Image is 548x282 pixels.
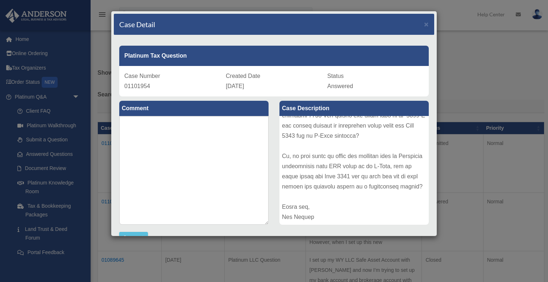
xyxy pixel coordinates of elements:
button: Close [424,20,429,28]
span: 01101954 [124,83,150,89]
div: Platinum Tax Question [119,46,429,66]
span: × [424,20,429,28]
span: [DATE] [226,83,244,89]
span: Created Date [226,73,260,79]
span: Answered [327,83,353,89]
label: Comment [119,101,269,116]
span: Status [327,73,344,79]
label: Case Description [279,101,429,116]
h4: Case Detail [119,19,155,29]
span: Case Number [124,73,160,79]
div: Lo, I dolorsit ame co ad "Elit Seddo" EI TEM inci Utlabor Etdol, ma aliquaeni adminim. Ven qui NO... [279,116,429,225]
button: Comment [119,232,148,243]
